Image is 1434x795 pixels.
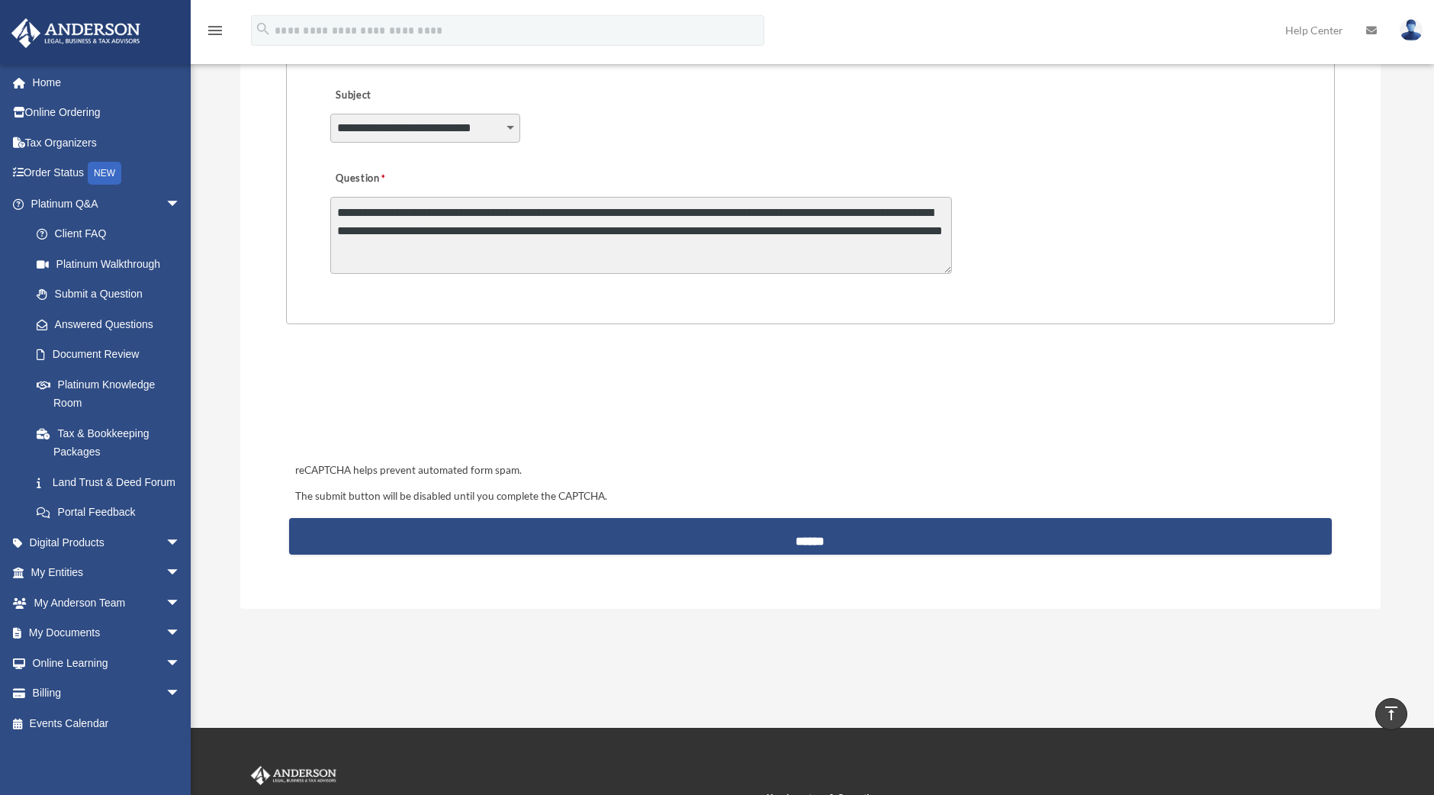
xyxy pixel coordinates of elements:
[21,467,204,497] a: Land Trust & Deed Forum
[166,587,196,619] span: arrow_drop_down
[11,708,204,739] a: Events Calendar
[11,678,204,709] a: Billingarrow_drop_down
[166,618,196,649] span: arrow_drop_down
[166,678,196,710] span: arrow_drop_down
[166,558,196,589] span: arrow_drop_down
[21,309,204,340] a: Answered Questions
[330,85,475,107] label: Subject
[11,188,204,219] a: Platinum Q&Aarrow_drop_down
[166,527,196,558] span: arrow_drop_down
[11,158,204,189] a: Order StatusNEW
[1400,19,1423,41] img: User Pic
[21,219,204,249] a: Client FAQ
[206,27,224,40] a: menu
[255,21,272,37] i: search
[21,279,196,310] a: Submit a Question
[88,162,121,185] div: NEW
[248,766,339,786] img: Anderson Advisors Platinum Portal
[1382,704,1400,723] i: vertical_align_top
[289,488,1332,506] div: The submit button will be disabled until you complete the CAPTCHA.
[166,648,196,679] span: arrow_drop_down
[21,497,204,528] a: Portal Feedback
[11,67,204,98] a: Home
[289,462,1332,480] div: reCAPTCHA helps prevent automated form spam.
[166,188,196,220] span: arrow_drop_down
[11,98,204,128] a: Online Ordering
[11,127,204,158] a: Tax Organizers
[21,418,204,467] a: Tax & Bookkeeping Packages
[21,340,204,370] a: Document Review
[206,21,224,40] i: menu
[11,618,204,649] a: My Documentsarrow_drop_down
[330,169,449,190] label: Question
[11,587,204,618] a: My Anderson Teamarrow_drop_down
[1375,698,1407,730] a: vertical_align_top
[11,648,204,678] a: Online Learningarrow_drop_down
[7,18,145,48] img: Anderson Advisors Platinum Portal
[291,372,522,431] iframe: reCAPTCHA
[21,369,204,418] a: Platinum Knowledge Room
[11,558,204,588] a: My Entitiesarrow_drop_down
[11,527,204,558] a: Digital Productsarrow_drop_down
[21,249,204,279] a: Platinum Walkthrough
